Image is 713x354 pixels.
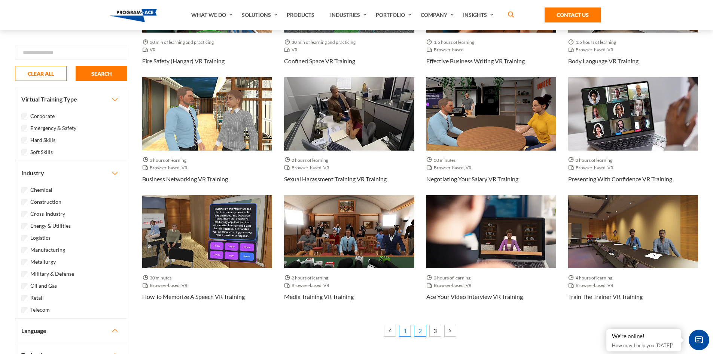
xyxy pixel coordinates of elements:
a: Thumbnail - Sexual harassment training VR Training 2 hours of learning Browser-based, VR Sexual h... [284,77,414,195]
a: Next » [444,325,456,337]
a: 1 [399,325,411,337]
div: We're online! [612,333,676,340]
button: Virtual Training Type [15,87,127,111]
label: Energy & Utilities [30,222,71,230]
span: Browser-based, VR [426,164,475,172]
span: Chat Widget [689,330,709,350]
span: 50 minutes [426,157,458,164]
label: Chemical [30,186,52,194]
input: Retail [21,295,27,301]
input: Manufacturing [21,247,27,253]
h3: Train the trainer VR Training [568,292,643,301]
input: Cross-Industry [21,211,27,217]
input: Military & Defense [21,271,27,277]
label: Corporate [30,112,55,120]
span: 2 hours of learning [426,274,473,282]
span: 3 hours of learning [142,157,189,164]
span: 1.5 hours of learning [568,39,619,46]
input: Metallurgy [21,259,27,265]
input: Emergency & Safety [21,125,27,131]
label: Emergency & Safety [30,124,76,132]
a: Thumbnail - How to memorize a speech VR Training 30 minutes Browser-based, VR How to memorize a s... [142,195,272,313]
span: VR [284,46,301,54]
button: Industry [15,161,127,185]
h3: Presenting with confidence VR Training [568,175,672,184]
h3: Media training VR Training [284,292,354,301]
input: Logistics [21,235,27,241]
h3: Sexual harassment training VR Training [284,175,387,184]
input: Chemical [21,187,27,193]
label: Construction [30,198,61,206]
span: Browser-based, VR [284,282,332,289]
span: Browser-based, VR [568,282,616,289]
input: Hard Skills [21,137,27,143]
label: Telecom [30,306,50,314]
label: Retail [30,294,44,302]
a: « Previous [384,325,396,337]
label: Military & Defense [30,270,74,278]
span: 2 hours of learning [284,157,331,164]
span: Browser-based, VR [284,164,332,172]
span: 2 hours of learning [568,157,615,164]
span: 2 [414,325,426,337]
h3: Confined Space VR Training [284,57,355,66]
span: Browser-based, VR [568,46,616,54]
label: Hard Skills [30,136,55,144]
h3: Effective business writing VR Training [426,57,525,66]
a: Thumbnail - Train the trainer VR Training 4 hours of learning Browser-based, VR Train the trainer... [568,195,698,313]
label: Manufacturing [30,246,65,254]
h3: How to memorize a speech VR Training [142,292,245,301]
h3: Negotiating your salary VR Training [426,175,518,184]
label: Metallurgy [30,258,56,266]
input: Telecom [21,307,27,313]
span: Browser-based, VR [142,164,191,172]
span: 4 hours of learning [568,274,615,282]
button: Language [15,319,127,343]
h3: Fire Safety (Hangar) VR Training [142,57,225,66]
h3: Body language VR Training [568,57,639,66]
span: 2 hours of learning [284,274,331,282]
a: Contact Us [545,7,601,22]
span: 30 min of learning and practicing [142,39,217,46]
a: Thumbnail - Media training VR Training 2 hours of learning Browser-based, VR Media training VR Tr... [284,195,414,313]
label: Soft Skills [30,148,53,156]
input: Energy & Utilities [21,223,27,229]
span: Browser-based, VR [142,282,191,289]
label: Cross-Industry [30,210,65,218]
button: CLEAR ALL [15,66,67,81]
span: Browser-based [426,46,467,54]
span: 1.5 hours of learning [426,39,477,46]
h3: Ace your video interview VR Training [426,292,523,301]
input: Oil and Gas [21,283,27,289]
span: 30 minutes [142,274,174,282]
a: Thumbnail - Negotiating your salary VR Training 50 minutes Browser-based, VR Negotiating your sal... [426,77,556,195]
input: Corporate [21,114,27,119]
img: Program-Ace [110,9,157,22]
p: How may I help you [DATE]? [612,341,676,350]
a: Thumbnail - Business networking VR Training 3 hours of learning Browser-based, VR Business networ... [142,77,272,195]
span: Browser-based, VR [568,164,616,172]
label: Logistics [30,234,51,242]
label: Oil and Gas [30,282,57,290]
a: Thumbnail - Presenting with confidence VR Training 2 hours of learning Browser-based, VR Presenti... [568,77,698,195]
input: Soft Skills [21,149,27,155]
a: Thumbnail - Ace your video interview VR Training 2 hours of learning Browser-based, VR Ace your v... [426,195,556,313]
span: VR [142,46,159,54]
span: Browser-based, VR [426,282,475,289]
input: Construction [21,199,27,205]
h3: Business networking VR Training [142,175,228,184]
span: 30 min of learning and practicing [284,39,359,46]
a: 3 [429,325,441,337]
